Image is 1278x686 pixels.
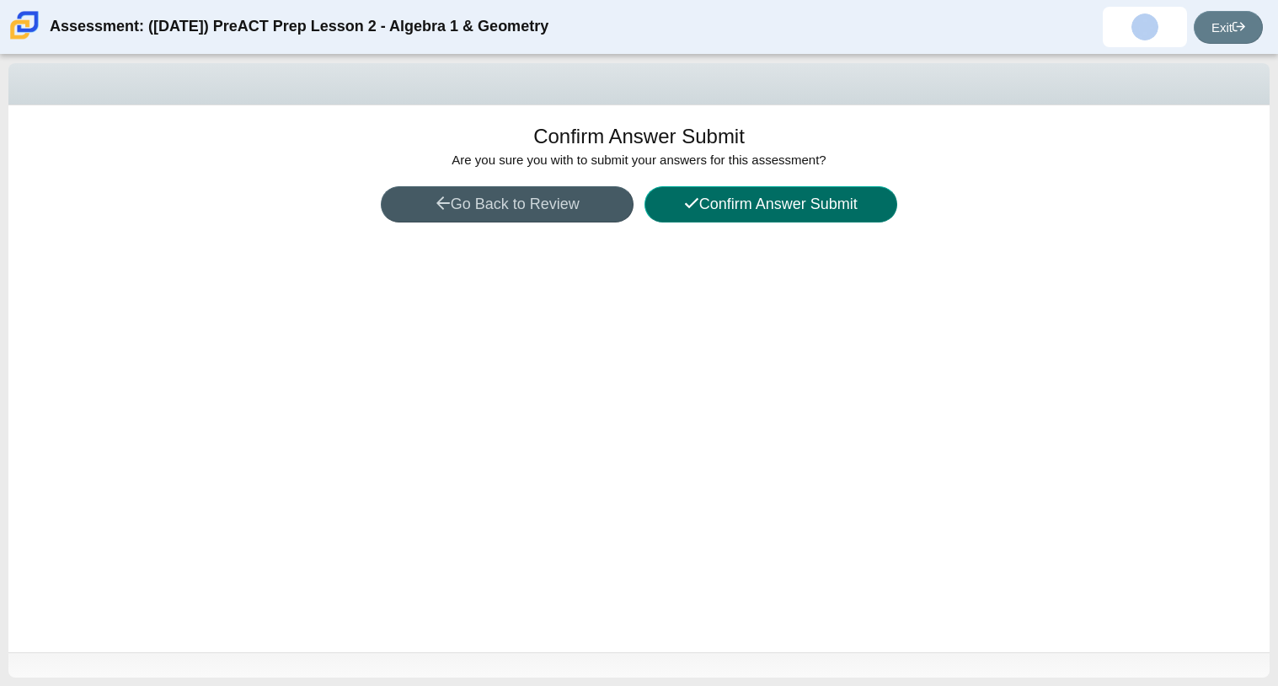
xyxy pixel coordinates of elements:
[533,122,745,151] h1: Confirm Answer Submit
[7,31,42,46] a: Carmen School of Science & Technology
[7,8,42,43] img: Carmen School of Science & Technology
[1131,13,1158,40] img: ashley.gonzalezdor.n4RDrN
[452,153,826,167] span: Are you sure you with to submit your answers for this assessment?
[644,186,897,222] button: Confirm Answer Submit
[1194,11,1263,44] a: Exit
[50,7,548,47] div: Assessment: ([DATE]) PreACT Prep Lesson 2 - Algebra 1 & Geometry
[381,186,634,222] button: Go Back to Review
